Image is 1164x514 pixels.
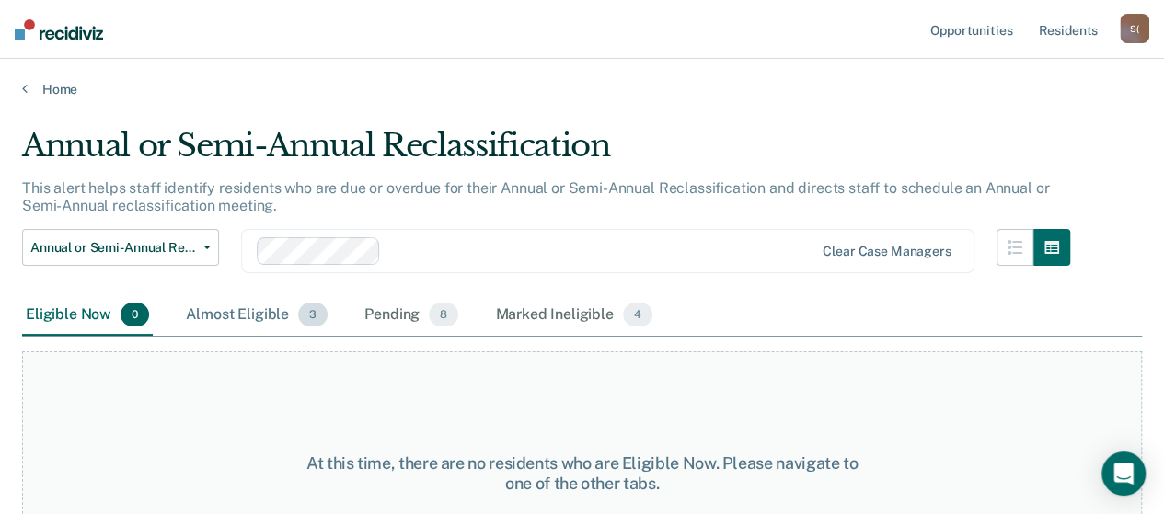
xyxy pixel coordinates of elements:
[182,295,331,336] div: Almost Eligible3
[623,303,652,326] span: 4
[22,179,1049,214] p: This alert helps staff identify residents who are due or overdue for their Annual or Semi-Annual ...
[303,453,862,493] div: At this time, there are no residents who are Eligible Now. Please navigate to one of the other tabs.
[22,229,219,266] button: Annual or Semi-Annual Reclassification
[1120,14,1149,43] div: S (
[22,295,153,336] div: Eligible Now0
[121,303,149,326] span: 0
[1101,451,1146,496] div: Open Intercom Messenger
[491,295,656,336] div: Marked Ineligible4
[22,127,1070,179] div: Annual or Semi-Annual Reclassification
[298,303,328,326] span: 3
[823,244,951,259] div: Clear case managers
[15,19,103,40] img: Recidiviz
[1120,14,1149,43] button: S(
[22,81,1142,97] a: Home
[30,240,196,256] span: Annual or Semi-Annual Reclassification
[429,303,458,326] span: 8
[361,295,462,336] div: Pending8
